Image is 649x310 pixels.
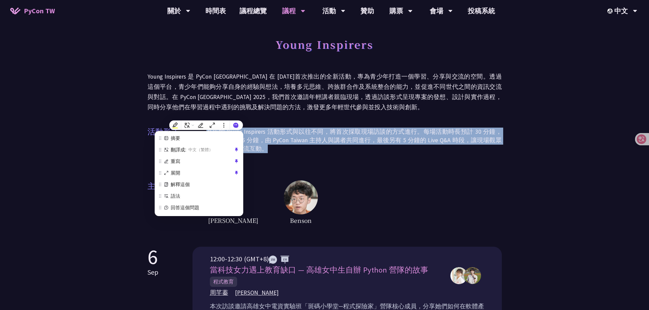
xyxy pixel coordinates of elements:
span: [PERSON_NAME] [235,289,279,297]
span: [PERSON_NAME] [206,214,260,226]
span: 主持人 [148,180,206,226]
span: 當科技女力遇上教育缺口 — 高雄女中生自辦 Python 營隊的故事 [210,265,428,275]
span: 活動形式 [148,126,206,160]
span: Benson [284,214,318,226]
span: 周芊蓁 [210,289,228,297]
span: 程式教育 [210,277,237,287]
img: 周芊蓁,郭昱 [464,267,481,284]
div: 12:00-12:30 (GMT+8) [210,254,444,264]
img: Home icon of PyCon TW 2025 [10,7,20,14]
h1: Young Inspirers [276,34,373,54]
p: 今年的 Young Inspirers 活動形式與以往不同，將首次採取現場訪談的方式進行。每場活動時長預計 30 分鐘，包含訪談約 25 分鐘，由 PyCon Taiwan 主持人與講者共同進行... [206,128,502,153]
img: ZHZH.38617ef.svg [269,256,289,264]
p: 6 [148,247,158,267]
img: host2.62516ee.jpg [284,180,318,214]
p: Young Inspirers 是 PyCon [GEOGRAPHIC_DATA] 在 [DATE]首次推出的全新活動，專為青少年打造一個學習、分享與交流的空間。透過這個平台，青少年們能夠分享自... [148,71,502,112]
img: 周芊蓁,郭昱 [450,267,467,284]
img: Locale Icon [607,9,614,14]
p: Sep [148,267,158,277]
a: PyCon TW [3,2,62,19]
span: PyCon TW [24,6,55,16]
